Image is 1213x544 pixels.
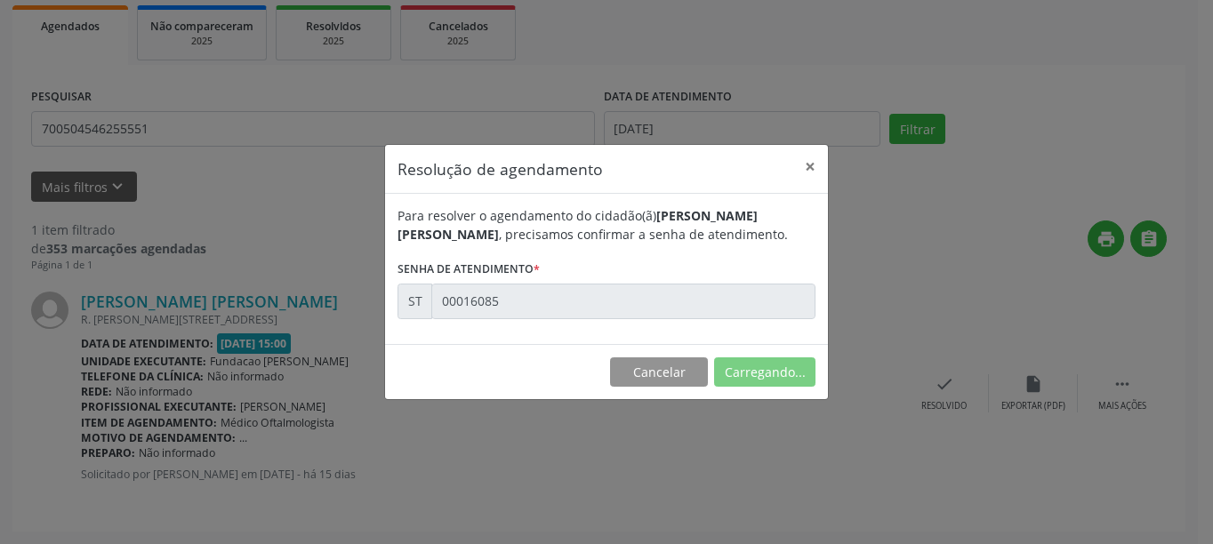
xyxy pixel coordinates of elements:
button: Close [792,145,828,188]
div: ST [398,284,432,319]
button: Carregando... [714,357,815,388]
button: Cancelar [610,357,708,388]
label: Senha de atendimento [398,256,540,284]
h5: Resolução de agendamento [398,157,603,180]
div: Para resolver o agendamento do cidadão(ã) , precisamos confirmar a senha de atendimento. [398,206,815,244]
b: [PERSON_NAME] [PERSON_NAME] [398,207,758,243]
